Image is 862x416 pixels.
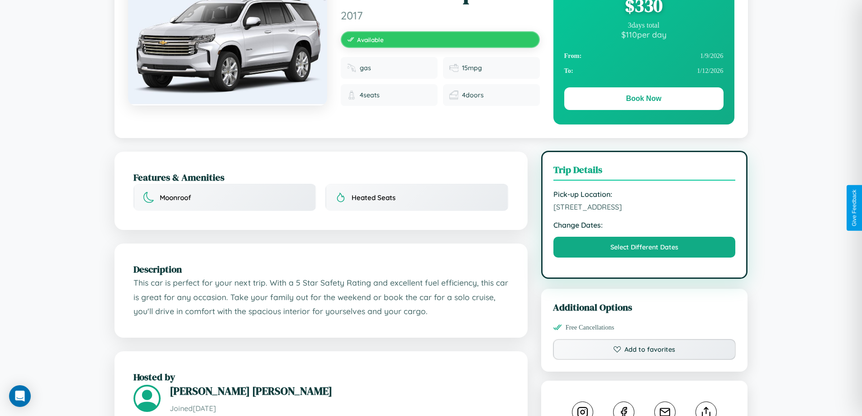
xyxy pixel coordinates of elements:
[360,91,380,99] span: 4 seats
[851,190,857,226] div: Give Feedback
[553,220,736,230] strong: Change Dates:
[341,9,540,22] span: 2017
[449,91,458,100] img: Doors
[553,301,736,314] h3: Additional Options
[133,171,509,184] h2: Features & Amenities
[553,190,736,199] strong: Pick-up Location:
[133,370,509,383] h2: Hosted by
[449,63,458,72] img: Fuel efficiency
[360,64,371,72] span: gas
[133,276,509,319] p: This car is perfect for your next trip. With a 5 Star Safety Rating and excellent fuel efficiency...
[564,29,724,39] div: $ 110 per day
[352,193,395,202] span: Heated Seats
[9,385,31,407] div: Open Intercom Messenger
[553,202,736,211] span: [STREET_ADDRESS]
[347,91,356,100] img: Seats
[160,193,191,202] span: Moonroof
[564,87,724,110] button: Book Now
[553,163,736,181] h3: Trip Details
[170,383,509,398] h3: [PERSON_NAME] [PERSON_NAME]
[357,36,384,43] span: Available
[553,339,736,360] button: Add to favorites
[347,63,356,72] img: Fuel type
[462,64,482,72] span: 15 mpg
[564,21,724,29] div: 3 days total
[564,48,724,63] div: 1 / 9 / 2026
[564,52,582,60] strong: From:
[564,67,573,75] strong: To:
[170,402,509,415] p: Joined [DATE]
[553,237,736,258] button: Select Different Dates
[462,91,484,99] span: 4 doors
[564,63,724,78] div: 1 / 12 / 2026
[566,324,614,331] span: Free Cancellations
[133,263,509,276] h2: Description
